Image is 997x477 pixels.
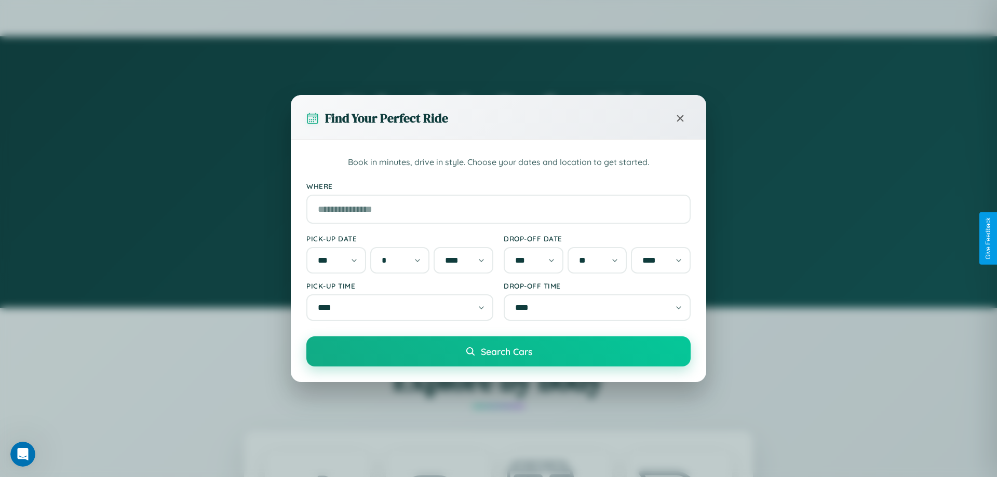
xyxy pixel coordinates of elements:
p: Book in minutes, drive in style. Choose your dates and location to get started. [306,156,691,169]
button: Search Cars [306,336,691,366]
h3: Find Your Perfect Ride [325,110,448,127]
label: Drop-off Time [504,281,691,290]
label: Drop-off Date [504,234,691,243]
label: Where [306,182,691,190]
label: Pick-up Time [306,281,493,290]
span: Search Cars [481,346,532,357]
label: Pick-up Date [306,234,493,243]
